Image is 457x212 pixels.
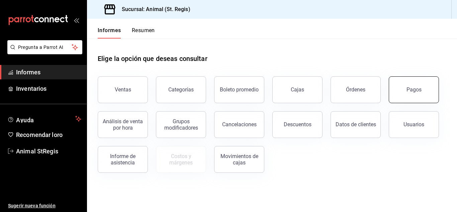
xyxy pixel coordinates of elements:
font: Inventarios [16,85,47,92]
font: Pregunta a Parrot AI [18,45,64,50]
font: Sugerir nueva función [8,203,56,208]
button: Cancelaciones [214,111,264,138]
font: Informes [16,69,40,76]
font: Datos de clientes [336,121,376,128]
font: Órdenes [346,86,365,93]
button: Contrata inventarios para ver este informe [156,146,206,173]
button: Movimientos de cajas [214,146,264,173]
font: Informe de asistencia [110,153,135,166]
button: Análisis de venta por hora [98,111,148,138]
font: Descuentos [284,121,311,128]
button: Cajas [272,76,323,103]
button: Ventas [98,76,148,103]
font: Categorías [168,86,194,93]
font: Ayuda [16,117,34,124]
button: Datos de clientes [331,111,381,138]
font: Elige la opción que deseas consultar [98,55,207,63]
font: Cancelaciones [222,121,257,128]
font: Cajas [291,86,304,93]
font: Pagos [406,86,422,93]
button: Usuarios [389,111,439,138]
div: pestañas de navegación [98,27,155,39]
button: Boleto promedio [214,76,264,103]
font: Recomendar loro [16,131,63,138]
font: Grupos modificadores [164,118,198,131]
font: Costos y márgenes [169,153,193,166]
font: Resumen [132,27,155,33]
font: Boleto promedio [220,86,259,93]
button: Grupos modificadores [156,111,206,138]
button: Descuentos [272,111,323,138]
button: abrir_cajón_menú [74,17,79,23]
button: Categorías [156,76,206,103]
button: Informe de asistencia [98,146,148,173]
font: Ventas [115,86,131,93]
a: Pregunta a Parrot AI [5,49,82,56]
font: Informes [98,27,121,33]
button: Pregunta a Parrot AI [7,40,82,54]
font: Sucursal: Animal (St. Regis) [122,6,190,12]
font: Movimientos de cajas [220,153,258,166]
font: Usuarios [403,121,424,128]
font: Análisis de venta por hora [103,118,143,131]
button: Pagos [389,76,439,103]
button: Órdenes [331,76,381,103]
font: Animal StRegis [16,148,58,155]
